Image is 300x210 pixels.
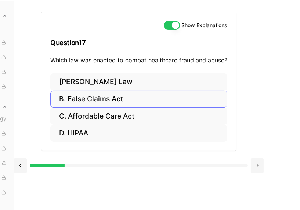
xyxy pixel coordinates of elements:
button: D. HIPAA [50,125,227,142]
button: [PERSON_NAME] Law [50,73,227,91]
button: B. False Claims Act [50,91,227,108]
h3: Question 17 [50,32,227,54]
p: Which law was enacted to combat healthcare fraud and abuse? [50,56,227,65]
label: Show Explanations [181,23,227,28]
button: C. Affordable Care Act [50,108,227,125]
